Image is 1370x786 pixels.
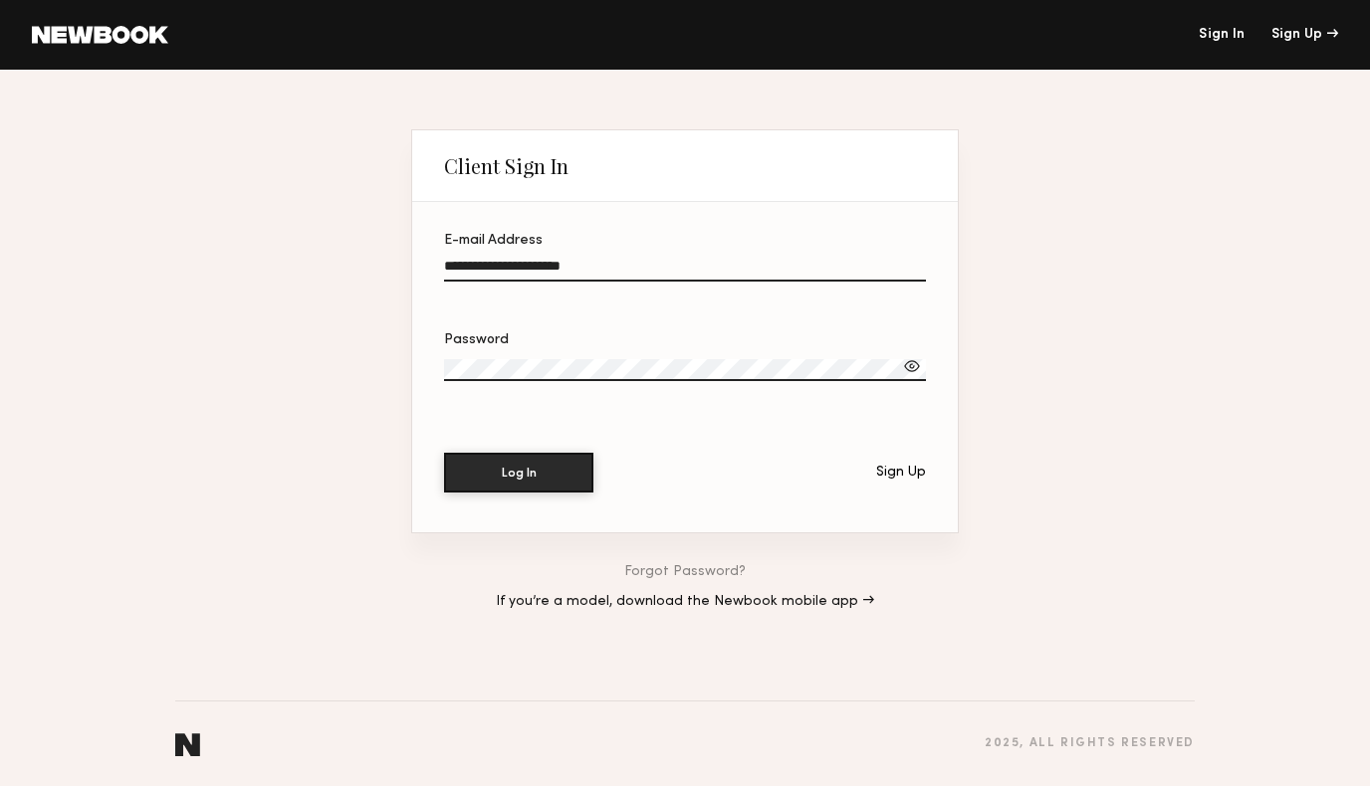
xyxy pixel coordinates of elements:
[624,565,746,579] a: Forgot Password?
[496,595,874,609] a: If you’re a model, download the Newbook mobile app →
[444,259,926,282] input: E-mail Address
[444,234,926,248] div: E-mail Address
[444,333,926,347] div: Password
[444,154,569,178] div: Client Sign In
[876,466,926,480] div: Sign Up
[444,453,593,492] button: Log In
[444,359,926,381] input: Password
[1271,28,1338,42] div: Sign Up
[1199,28,1245,42] a: Sign In
[985,737,1195,750] div: 2025 , all rights reserved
